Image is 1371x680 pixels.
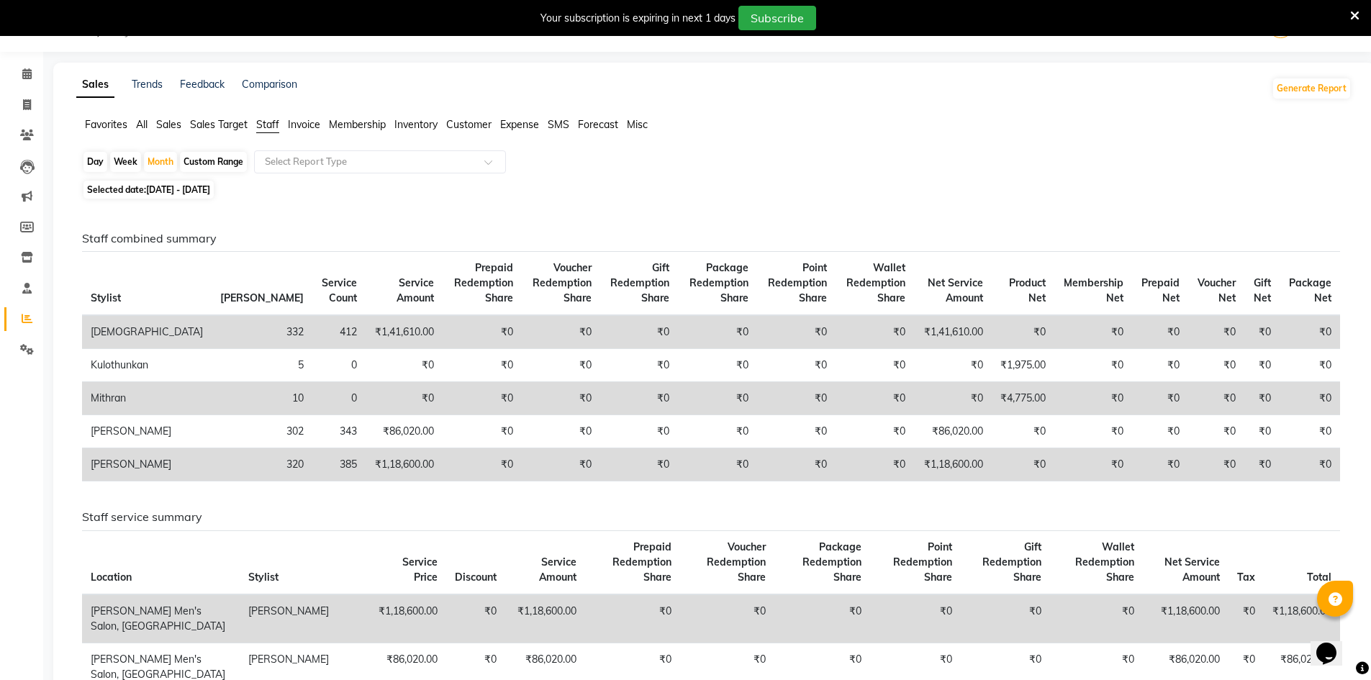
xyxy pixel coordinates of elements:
span: Voucher Net [1198,276,1236,304]
span: Gift Net [1254,276,1271,304]
span: All [136,118,148,131]
td: ₹0 [870,594,961,643]
td: ₹0 [1054,315,1132,349]
td: ₹0 [522,415,600,448]
td: ₹0 [1188,415,1244,448]
td: ₹0 [1054,448,1132,481]
td: ₹0 [1280,382,1340,415]
td: ₹0 [1244,415,1280,448]
button: Generate Report [1273,78,1350,99]
span: Discount [455,571,497,584]
td: [PERSON_NAME] [82,415,212,448]
span: Net Service Amount [928,276,983,304]
td: ₹0 [1280,415,1340,448]
td: ₹0 [836,448,914,481]
td: ₹0 [678,315,757,349]
td: ₹0 [836,415,914,448]
td: Mithran [82,382,212,415]
span: Package Redemption Share [689,261,748,304]
span: Package Net [1289,276,1331,304]
span: Product Net [1009,276,1046,304]
td: 302 [212,415,312,448]
td: ₹0 [680,594,774,643]
td: ₹0 [366,349,443,382]
td: ₹0 [1054,382,1132,415]
td: ₹0 [1244,315,1280,349]
span: Wallet Redemption Share [1075,540,1134,584]
span: Inventory [394,118,438,131]
td: 5 [212,349,312,382]
td: 332 [212,315,312,349]
td: ₹1,18,600.00 [914,448,992,481]
iframe: chat widget [1311,622,1357,666]
td: ₹86,020.00 [366,415,443,448]
td: ₹0 [914,382,992,415]
td: ₹0 [1280,349,1340,382]
span: Total [1307,571,1331,584]
td: ₹0 [1188,315,1244,349]
td: ₹0 [678,448,757,481]
td: ₹1,18,600.00 [1143,594,1229,643]
td: ₹0 [522,448,600,481]
td: ₹0 [443,349,521,382]
span: Stylist [91,291,121,304]
span: Prepaid Redemption Share [454,261,513,304]
td: ₹0 [443,382,521,415]
td: [PERSON_NAME] [82,448,212,481]
td: ₹0 [443,315,521,349]
span: Membership [329,118,386,131]
td: ₹4,775.00 [992,382,1055,415]
td: ₹0 [992,448,1055,481]
td: ₹0 [1054,349,1132,382]
td: ₹0 [1132,315,1188,349]
span: Voucher Redemption Share [707,540,766,584]
span: Prepaid Net [1141,276,1180,304]
td: 412 [312,315,366,349]
span: Favorites [85,118,127,131]
span: Gift Redemption Share [610,261,669,304]
span: SMS [548,118,569,131]
td: ₹0 [774,594,870,643]
span: Service Price [402,556,438,584]
td: ₹0 [600,448,678,481]
td: ₹0 [757,415,836,448]
span: Net Service Amount [1164,556,1220,584]
td: ₹0 [443,415,521,448]
td: 0 [312,382,366,415]
td: [DEMOGRAPHIC_DATA] [82,315,212,349]
td: ₹0 [1280,315,1340,349]
td: Kulothunkan [82,349,212,382]
td: ₹1,41,610.00 [914,315,992,349]
td: ₹0 [1054,415,1132,448]
td: 385 [312,448,366,481]
span: Prepaid Redemption Share [612,540,671,584]
td: ₹0 [757,315,836,349]
span: Gift Redemption Share [982,540,1041,584]
td: ₹1,18,600.00 [505,594,586,643]
td: ₹0 [992,415,1055,448]
td: ₹0 [585,594,679,643]
td: ₹0 [1229,594,1264,643]
td: ₹1,18,600.00 [369,594,446,643]
span: Sales Target [190,118,248,131]
td: ₹0 [836,349,914,382]
td: ₹0 [522,382,600,415]
td: ₹0 [600,349,678,382]
span: Tax [1237,571,1255,584]
a: Comparison [242,78,297,91]
h6: Staff combined summary [82,232,1340,245]
td: ₹0 [1188,382,1244,415]
td: [PERSON_NAME] Men's Salon, [GEOGRAPHIC_DATA] [82,594,240,643]
div: Month [144,152,177,172]
td: ₹0 [1132,415,1188,448]
td: ₹0 [1132,349,1188,382]
span: Customer [446,118,492,131]
td: ₹86,020.00 [914,415,992,448]
td: ₹0 [678,349,757,382]
span: Selected date: [83,181,214,199]
td: ₹0 [1244,382,1280,415]
td: ₹0 [1244,349,1280,382]
a: Sales [76,72,114,98]
td: ₹0 [1280,448,1340,481]
td: ₹0 [1244,448,1280,481]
